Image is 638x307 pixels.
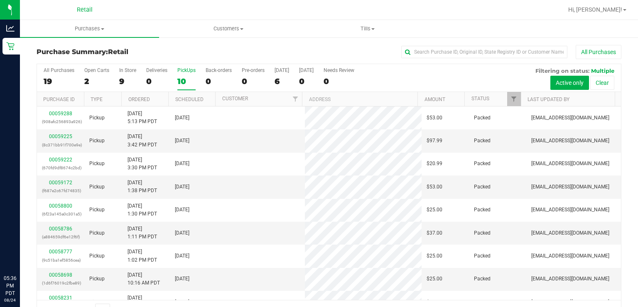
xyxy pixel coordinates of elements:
span: [EMAIL_ADDRESS][DOMAIN_NAME] [531,160,609,168]
a: Type [91,97,103,102]
span: $89.45 [427,298,442,306]
a: 00059288 [49,111,72,116]
span: [DATE] [175,229,189,237]
div: 0 [324,77,354,86]
a: 00058786 [49,226,72,232]
span: [EMAIL_ADDRESS][DOMAIN_NAME] [531,114,609,122]
div: 0 [146,77,167,86]
p: (a884659df6e12f6f) [42,233,79,241]
a: Ordered [128,97,150,102]
span: $25.00 [427,252,442,260]
div: All Purchases [44,67,74,73]
span: [DATE] [175,275,189,283]
div: [DATE] [299,67,314,73]
span: $25.00 [427,275,442,283]
span: Packed [474,183,491,191]
span: Packed [474,137,491,145]
span: Packed [474,275,491,283]
div: Deliveries [146,67,167,73]
span: [DATE] [175,298,189,306]
span: Purchases [20,25,159,32]
a: Scheduled [175,97,204,102]
p: 08/24 [4,297,16,303]
div: [DATE] [275,67,289,73]
div: Back-orders [206,67,232,73]
span: Hi, [PERSON_NAME]! [568,6,622,13]
a: 00058800 [49,203,72,209]
span: [DATE] 3:30 PM PDT [128,156,157,172]
span: Tills [299,25,437,32]
button: All Purchases [576,45,621,59]
span: [DATE] 1:02 PM PDT [128,248,157,264]
span: Packed [474,160,491,168]
div: Needs Review [324,67,354,73]
span: $25.00 [427,206,442,214]
span: Retail [108,48,128,56]
span: Pickup [89,275,105,283]
span: $53.00 [427,114,442,122]
span: [DATE] 1:11 PM PDT [128,225,157,241]
span: [EMAIL_ADDRESS][DOMAIN_NAME] [531,298,609,306]
span: Pickup [89,114,105,122]
input: Search Purchase ID, Original ID, State Registry ID or Customer Name... [401,46,567,58]
span: [EMAIL_ADDRESS][DOMAIN_NAME] [531,275,609,283]
span: [EMAIL_ADDRESS][DOMAIN_NAME] [531,206,609,214]
a: Last Updated By [528,97,569,102]
span: Multiple [591,67,614,74]
div: 9 [119,77,136,86]
span: [DATE] [175,206,189,214]
span: Packed [474,229,491,237]
div: 2 [84,77,109,86]
span: Pickup [89,206,105,214]
a: 00058698 [49,272,72,278]
span: Packed [474,206,491,214]
span: [DATE] [175,160,189,168]
p: (8c371bb91f700e9e) [42,141,79,149]
div: 19 [44,77,74,86]
span: Packed [474,298,491,306]
div: 6 [275,77,289,86]
div: In Store [119,67,136,73]
p: (1d6f76019c2fbe89) [42,279,79,287]
a: Customers [159,20,298,37]
div: 10 [177,77,196,86]
a: Purchase ID [43,97,75,102]
span: [DATE] 10:16 AM PDT [128,271,160,287]
button: Active only [550,76,589,90]
span: [EMAIL_ADDRESS][DOMAIN_NAME] [531,252,609,260]
div: 0 [206,77,232,86]
a: Tills [298,20,437,37]
p: (908afc256893a926) [42,118,79,126]
span: [EMAIL_ADDRESS][DOMAIN_NAME] [531,229,609,237]
div: Open Carts [84,67,109,73]
a: 00059225 [49,134,72,139]
div: 0 [299,77,314,86]
span: [DATE] [175,114,189,122]
span: Pickup [89,183,105,191]
a: Filter [507,92,521,106]
button: Clear [590,76,614,90]
span: Pickup [89,229,105,237]
span: Filtering on status: [535,67,589,74]
a: 00059172 [49,180,72,186]
iframe: Resource center [8,240,33,265]
a: 00058777 [49,249,72,255]
a: Status [471,96,489,102]
p: (6f23a145a0c301a5) [42,210,79,218]
a: Customer [222,96,248,102]
a: Purchases [20,20,159,37]
a: 00058231 [49,295,72,301]
div: Pre-orders [242,67,265,73]
span: Customers [159,25,298,32]
span: Pickup [89,252,105,260]
div: 0 [242,77,265,86]
span: Retail [77,6,93,13]
span: Pickup [89,298,105,306]
inline-svg: Retail [6,42,15,50]
div: PickUps [177,67,196,73]
span: [DATE] 1:38 PM PDT [128,179,157,195]
span: [DATE] 5:13 PM PDT [128,110,157,126]
inline-svg: Analytics [6,24,15,32]
a: Amount [425,97,445,102]
p: 05:36 PM PDT [4,275,16,297]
